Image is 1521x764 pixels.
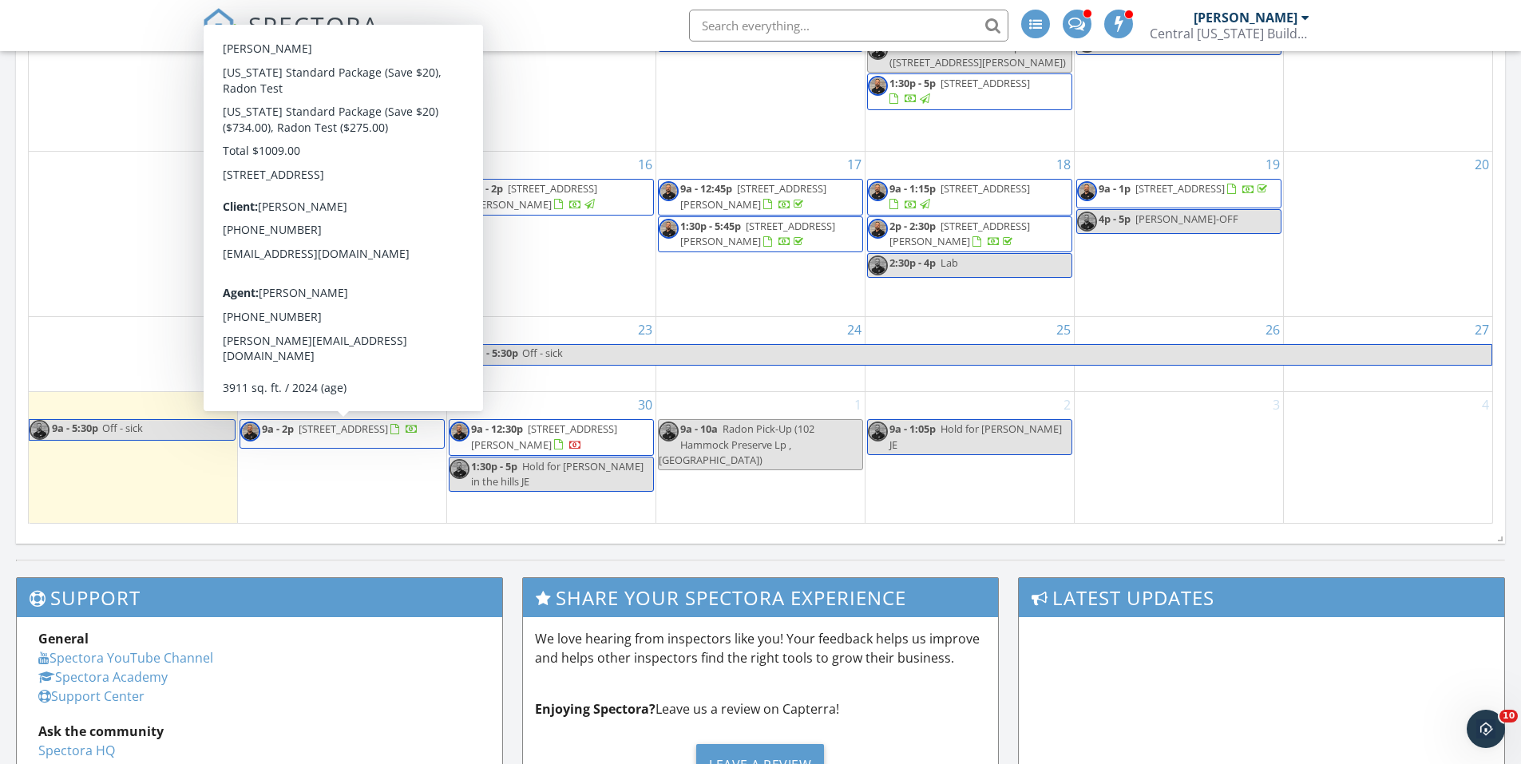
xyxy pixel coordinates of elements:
[1283,392,1492,523] td: Go to October 4, 2025
[1074,317,1283,392] td: Go to September 26, 2025
[240,181,260,201] img: jason.png
[1283,152,1492,317] td: Go to September 20, 2025
[17,578,502,617] h3: Support
[659,181,679,201] img: jason.png
[941,181,1030,196] span: [STREET_ADDRESS]
[262,422,294,436] span: 9a - 2p
[889,181,936,196] span: 9a - 1:15p
[680,219,835,248] a: 1:30p - 5:45p [STREET_ADDRESS][PERSON_NAME]
[38,630,89,647] strong: General
[656,317,865,392] td: Go to September 24, 2025
[447,317,656,392] td: Go to September 23, 2025
[1150,26,1309,42] div: Central Florida Building Inspectors
[248,8,379,42] span: SPECTORA
[867,73,1072,109] a: 1:30p - 5p [STREET_ADDRESS]
[1479,392,1492,418] a: Go to October 4, 2025
[240,346,260,366] img: jason.png
[941,255,958,270] span: Lab
[889,219,1030,248] span: [STREET_ADDRESS][PERSON_NAME]
[447,152,656,317] td: Go to September 16, 2025
[1283,317,1492,392] td: Go to September 27, 2025
[216,317,237,342] a: Go to September 21, 2025
[680,219,835,248] span: [STREET_ADDRESS][PERSON_NAME]
[1074,392,1283,523] td: Go to October 3, 2025
[1077,212,1097,232] img: jason.png
[1099,181,1270,196] a: 9a - 1p [STREET_ADDRESS]
[471,345,519,365] span: 9a - 5:30p
[868,255,888,275] img: jason.png
[262,346,294,361] span: 9a - 1p
[1077,181,1097,201] img: jason.png
[680,181,826,211] span: [STREET_ADDRESS][PERSON_NAME]
[333,218,422,232] span: [STREET_ADDRESS]
[240,422,260,441] img: jason.png
[240,216,445,251] a: 11:30a - 4:30p [STREET_ADDRESS]
[868,181,888,201] img: jason.png
[238,317,447,392] td: Go to September 22, 2025
[689,10,1008,42] input: Search everything...
[535,699,987,718] p: Leave us a review on Capterra!
[1074,152,1283,317] td: Go to September 19, 2025
[202,22,379,55] a: SPECTORA
[889,422,1062,451] span: Hold for [PERSON_NAME] JE
[1060,392,1074,418] a: Go to October 2, 2025
[102,421,143,435] span: Off - sick
[426,317,446,342] a: Go to September 22, 2025
[680,422,718,436] span: 9a - 10a
[868,76,888,96] img: jason.png
[262,218,328,232] span: 11:30a - 4:30p
[1499,710,1518,722] span: 10
[1269,392,1283,418] a: Go to October 3, 2025
[38,742,115,759] a: Spectora HQ
[1076,179,1281,208] a: 9a - 1p [STREET_ADDRESS]
[865,392,1074,523] td: Go to October 2, 2025
[535,629,987,667] p: We love hearing from inspectors like you! Your feedback helps us improve and helps other inspecto...
[471,181,597,211] a: 9a - 2p [STREET_ADDRESS][PERSON_NAME]
[844,152,865,177] a: Go to September 17, 2025
[1053,152,1074,177] a: Go to September 18, 2025
[635,152,656,177] a: Go to September 16, 2025
[844,317,865,342] a: Go to September 24, 2025
[889,40,947,54] span: 10:30a - 11a
[865,152,1074,317] td: Go to September 18, 2025
[471,422,617,451] a: 9a - 12:30p [STREET_ADDRESS][PERSON_NAME]
[523,578,999,617] h3: Share Your Spectora Experience
[450,459,469,479] img: jason.png
[868,219,888,239] img: jason.png
[38,668,168,686] a: Spectora Academy
[450,422,469,441] img: jason.png
[658,216,863,252] a: 1:30p - 5:45p [STREET_ADDRESS][PERSON_NAME]
[867,179,1072,215] a: 9a - 1:15p [STREET_ADDRESS]
[1053,317,1074,342] a: Go to September 25, 2025
[659,422,814,466] span: Radon Pick-Up (102 Hammock Preserve Lp , [GEOGRAPHIC_DATA])
[658,179,863,215] a: 9a - 12:45p [STREET_ADDRESS][PERSON_NAME]
[471,422,617,451] span: [STREET_ADDRESS][PERSON_NAME]
[1135,212,1238,226] span: [PERSON_NAME]-OFF
[635,392,656,418] a: Go to September 30, 2025
[471,181,597,211] span: [STREET_ADDRESS][PERSON_NAME]
[299,346,388,361] span: [STREET_ADDRESS]
[1099,181,1131,196] span: 9a - 1p
[659,219,679,239] img: jason.png
[240,218,260,238] img: jason.png
[889,219,1030,248] a: 2p - 2:30p [STREET_ADDRESS][PERSON_NAME]
[216,392,237,418] a: Go to September 28, 2025
[868,422,888,441] img: jason.png
[1471,317,1492,342] a: Go to September 27, 2025
[865,317,1074,392] td: Go to September 25, 2025
[447,392,656,523] td: Go to September 30, 2025
[522,346,563,360] span: Off - sick
[38,687,145,705] a: Support Center
[202,8,237,43] img: The Best Home Inspection Software - Spectora
[1135,181,1225,196] span: [STREET_ADDRESS]
[1194,10,1297,26] div: [PERSON_NAME]
[889,255,936,270] span: 2:30p - 4p
[299,422,388,436] span: [STREET_ADDRESS]
[426,392,446,418] a: Go to September 29, 2025
[29,392,238,523] td: Go to September 28, 2025
[867,216,1072,252] a: 2p - 2:30p [STREET_ADDRESS][PERSON_NAME]
[471,459,517,473] span: 1:30p - 5p
[216,152,237,177] a: Go to September 14, 2025
[889,422,936,436] span: 9a - 1:05p
[1019,578,1504,617] h3: Latest Updates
